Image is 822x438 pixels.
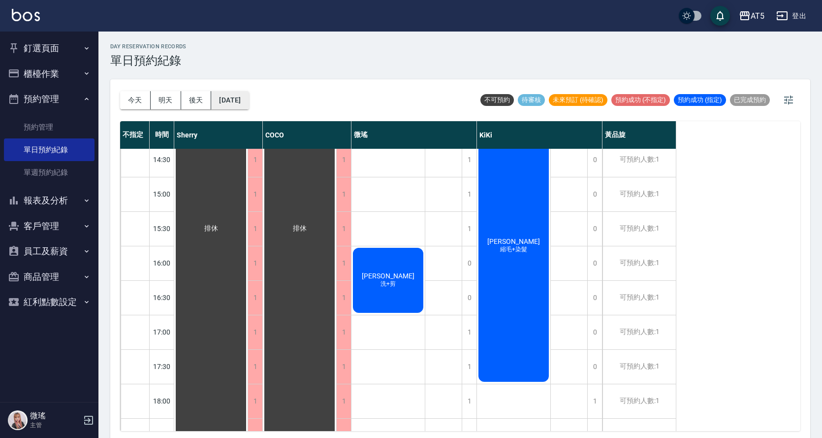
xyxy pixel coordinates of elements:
div: 1 [336,246,351,280]
div: 不指定 [120,121,150,149]
div: 0 [462,281,476,315]
div: 可預約人數:1 [602,350,676,384]
div: 1 [587,384,602,418]
div: 17:30 [150,349,174,384]
a: 預約管理 [4,116,95,138]
span: 縮毛+染髮 [498,245,529,254]
div: 14:30 [150,142,174,177]
button: 登出 [772,7,810,25]
div: 時間 [150,121,174,149]
button: 明天 [151,91,181,109]
div: 1 [336,143,351,177]
div: 1 [336,350,351,384]
p: 主管 [30,421,80,430]
div: 1 [248,177,262,211]
div: 1 [336,177,351,211]
div: 17:00 [150,315,174,349]
div: 0 [587,315,602,349]
a: 單週預約紀錄 [4,161,95,184]
div: 1 [336,384,351,418]
div: 1 [462,143,476,177]
div: 可預約人數:1 [602,212,676,246]
button: 預約管理 [4,86,95,112]
div: AT5 [751,10,764,22]
button: 商品管理 [4,264,95,290]
button: 釘選頁面 [4,35,95,61]
span: 不可預約 [480,96,514,104]
button: 紅利點數設定 [4,289,95,315]
div: 1 [462,177,476,211]
div: 1 [248,281,262,315]
div: 可預約人數:1 [602,281,676,315]
div: 可預約人數:1 [602,143,676,177]
span: [PERSON_NAME] [485,237,542,245]
div: 0 [587,246,602,280]
div: 1 [336,315,351,349]
div: 1 [248,246,262,280]
span: 排休 [202,224,220,233]
img: Person [8,410,28,430]
span: 排休 [291,224,309,233]
button: 今天 [120,91,151,109]
div: 黃品旋 [602,121,676,149]
div: 15:30 [150,211,174,246]
div: 1 [248,212,262,246]
div: 1 [336,281,351,315]
div: 0 [587,177,602,211]
div: 1 [248,315,262,349]
span: [PERSON_NAME] [360,272,416,280]
div: 0 [587,212,602,246]
div: 可預約人數:1 [602,177,676,211]
div: 1 [248,350,262,384]
button: [DATE] [211,91,249,109]
button: 後天 [181,91,212,109]
div: 0 [587,281,602,315]
button: save [710,6,730,26]
img: Logo [12,9,40,21]
span: 未來預訂 (待確認) [549,96,607,104]
div: 16:30 [150,280,174,315]
button: 櫃檯作業 [4,61,95,87]
span: 待審核 [518,96,545,104]
div: 1 [462,212,476,246]
div: 1 [248,143,262,177]
h5: 微瑤 [30,411,80,421]
div: 可預約人數:1 [602,315,676,349]
div: 1 [248,384,262,418]
h2: day Reservation records [110,43,187,50]
button: 報表及分析 [4,188,95,213]
div: 0 [587,143,602,177]
span: 預約成功 (指定) [674,96,726,104]
div: 可預約人數:1 [602,384,676,418]
div: 0 [462,246,476,280]
button: AT5 [735,6,768,26]
button: 客戶管理 [4,213,95,239]
div: Sherry [174,121,263,149]
span: 預約成功 (不指定) [611,96,670,104]
div: 1 [462,350,476,384]
div: KiKi [477,121,602,149]
button: 員工及薪資 [4,238,95,264]
div: 1 [462,315,476,349]
div: 1 [462,384,476,418]
div: 微瑤 [351,121,477,149]
div: COCO [263,121,351,149]
div: 1 [336,212,351,246]
div: 0 [587,350,602,384]
div: 15:00 [150,177,174,211]
span: 已完成預約 [730,96,770,104]
div: 16:00 [150,246,174,280]
div: 可預約人數:1 [602,246,676,280]
div: 18:00 [150,384,174,418]
a: 單日預約紀錄 [4,138,95,161]
h3: 單日預約紀錄 [110,54,187,67]
span: 洗+剪 [379,280,398,288]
